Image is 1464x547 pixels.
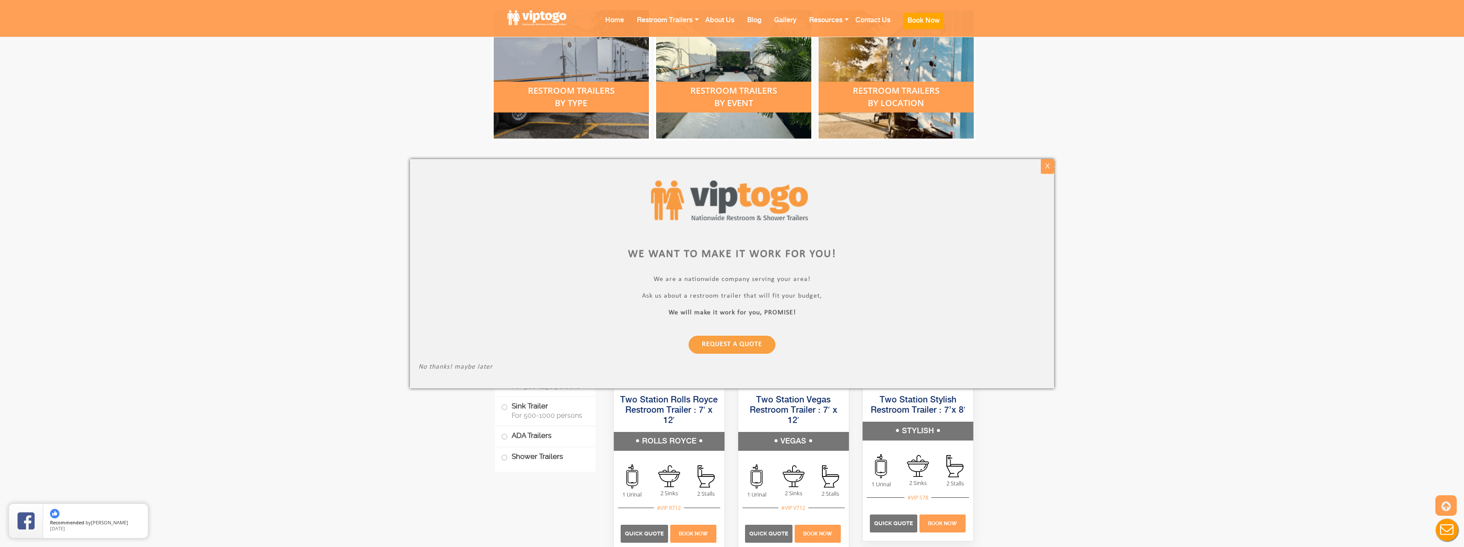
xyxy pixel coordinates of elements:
img: viptogo logo [651,180,808,220]
p: No thanks! maybe later [418,363,1046,373]
span: Recommended [50,519,84,526]
b: We will make it work for you, PROMISE! [669,309,796,316]
span: [DATE] [50,525,65,532]
p: Ask us about a restroom trailer that will fit your budget, [418,292,1046,302]
img: thumbs up icon [50,509,59,518]
span: [PERSON_NAME] [91,519,128,526]
span: by [50,520,141,526]
p: We are a nationwide company serving your area! [418,275,1046,285]
button: Live Chat [1430,513,1464,547]
div: X [1041,159,1054,174]
img: Review Rating [18,512,35,529]
div: We want to make it work for you! [418,246,1046,262]
a: Request a Quote [689,335,775,353]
